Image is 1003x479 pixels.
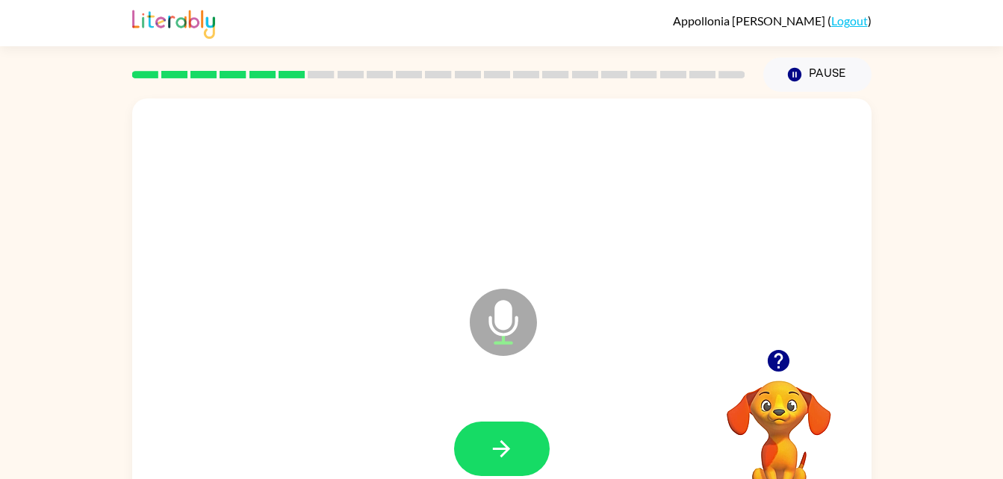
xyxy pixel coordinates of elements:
[673,13,827,28] span: Appollonia [PERSON_NAME]
[132,6,215,39] img: Literably
[673,13,872,28] div: ( )
[763,57,872,92] button: Pause
[831,13,868,28] a: Logout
